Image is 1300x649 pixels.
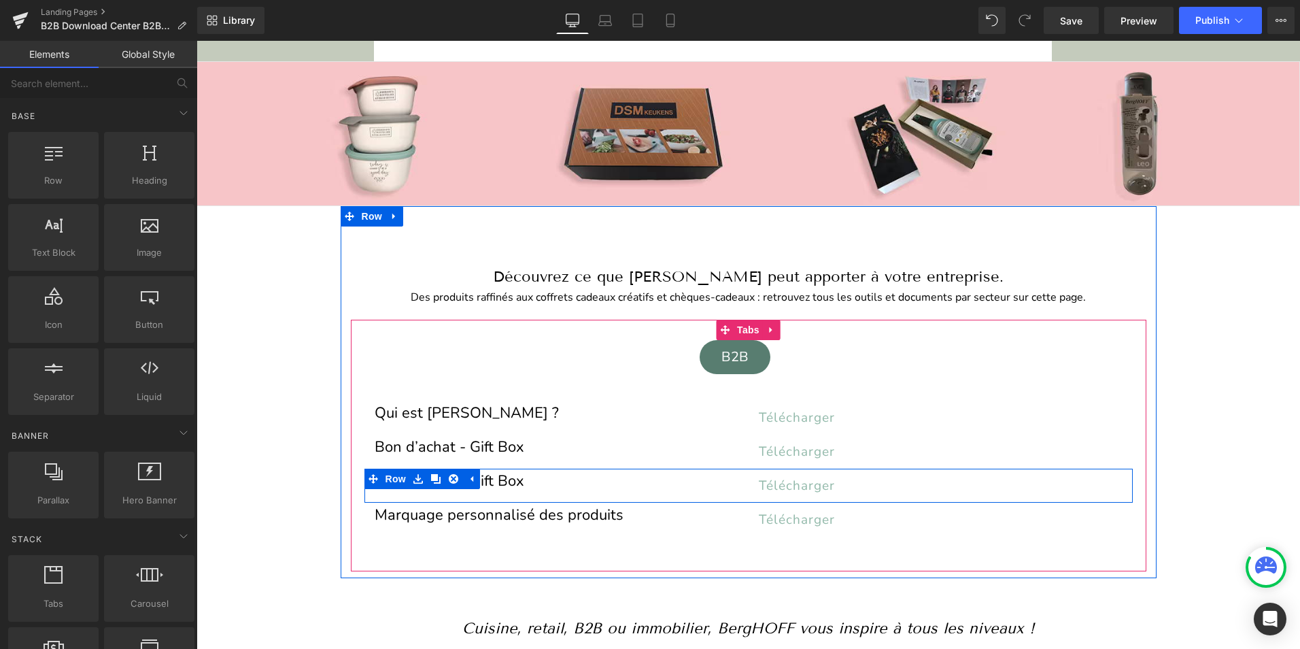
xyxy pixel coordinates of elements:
a: Landing Pages [41,7,197,18]
button: Redo [1011,7,1038,34]
span: Library [223,14,255,27]
span: Separator [12,390,95,404]
div: Open Intercom Messenger [1254,603,1286,635]
h1: Découvrez ce que [PERSON_NAME] peut apporter à votre entreprise. [154,227,950,245]
span: Stack [10,533,44,546]
span: Heading [108,173,190,188]
a: Desktop [556,7,589,34]
span: Publish [1195,15,1229,26]
a: Clone Row [230,428,248,448]
i: Cuisine, retail, B2B ou immobilier, BergHOFF vous inspire à tous les niveaux ! [266,578,838,597]
span: Image [108,246,190,260]
a: New Library [197,7,264,34]
a: Global Style [99,41,197,68]
button: More [1267,7,1295,34]
span: Carousel [108,597,190,611]
a: Expand / Collapse [189,165,207,186]
a: Tablet [621,7,654,34]
span: Button [108,318,190,332]
h1: Marquage personnalisé des produits [178,471,542,478]
a: Expand / Collapse [266,428,284,448]
a: Mobile [654,7,687,34]
span: Text Block [12,246,95,260]
span: Des produits raffinés aux coffrets cadeaux créatifs et chèques-cadeaux : retrouvez tous les outil... [214,249,889,264]
span: Télécharger [562,436,638,454]
span: Preview [1121,14,1157,28]
span: Liquid [108,390,190,404]
h1: Bon d’achat - Gift Box [178,403,542,410]
span: Télécharger [562,402,638,420]
div: B2B [511,302,566,331]
button: Undo [978,7,1006,34]
a: Télécharger [562,394,926,428]
span: Hero Banner [108,493,190,507]
h1: Bon d’achat - Gift Box [178,437,542,444]
button: Publish [1179,7,1262,34]
a: Laptop [589,7,621,34]
span: Save [1060,14,1082,28]
h1: Qui est [PERSON_NAME] ? [178,369,542,376]
a: Remove Row [248,428,266,448]
a: Télécharger [562,428,926,462]
span: Tabs [12,597,95,611]
a: Save row [213,428,230,448]
span: Base [10,110,37,122]
span: Parallax [12,493,95,507]
a: Preview [1104,7,1174,34]
a: Télécharger [562,462,926,496]
span: Télécharger [562,470,638,488]
span: Row [186,428,213,448]
a: Expand / Collapse [566,279,584,299]
span: Icon [12,318,95,332]
span: B2B Download Center B2B-fr [41,20,171,31]
span: Tabs [537,279,566,299]
a: Télécharger [562,360,926,394]
span: Row [162,165,189,186]
span: Télécharger [562,368,638,386]
span: Row [12,173,95,188]
span: Banner [10,429,50,442]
